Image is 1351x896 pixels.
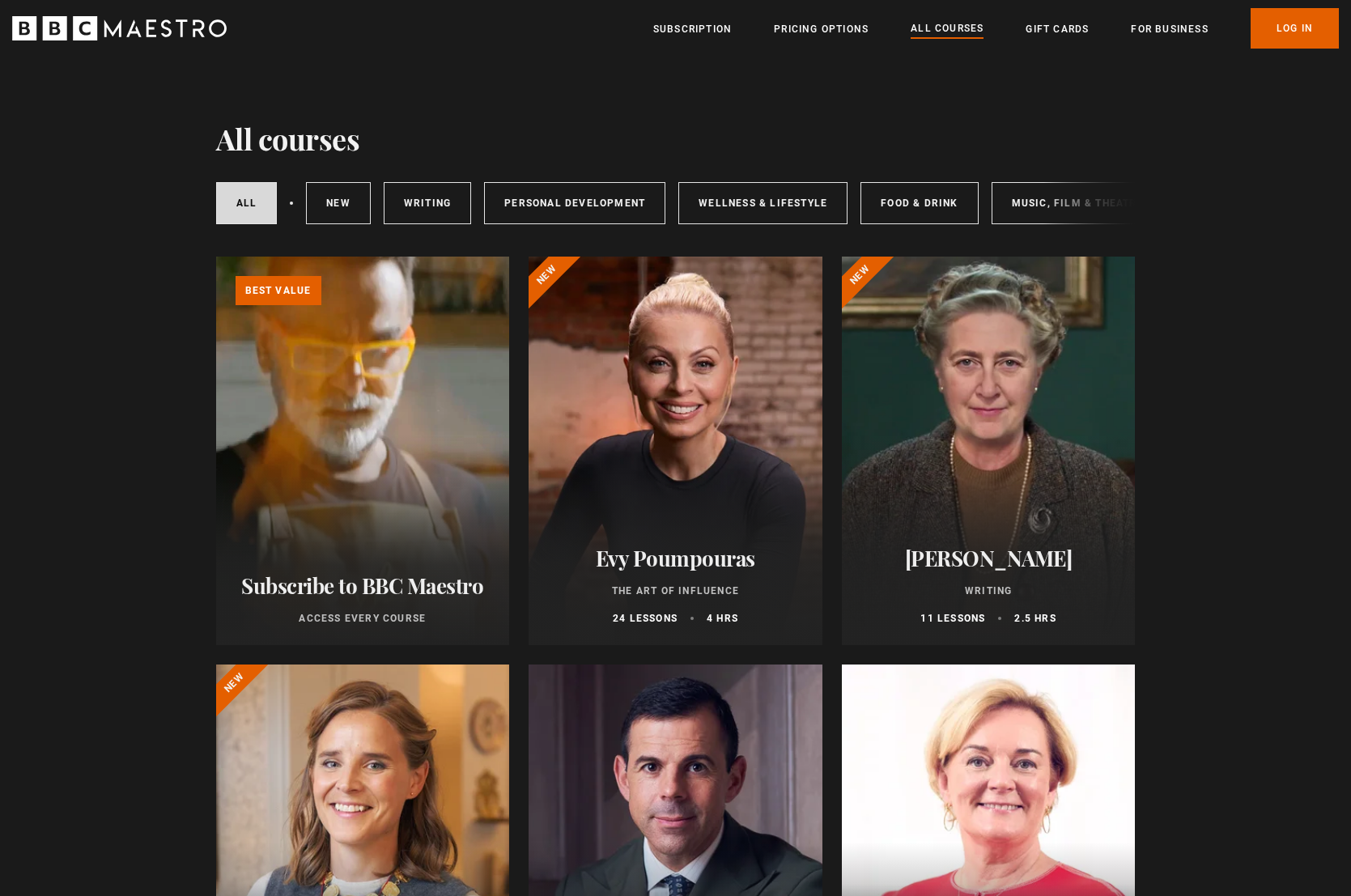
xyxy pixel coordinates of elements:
[484,182,665,224] a: Personal Development
[774,21,869,37] a: Pricing Options
[548,584,803,598] p: The Art of Influence
[236,276,321,305] p: Best value
[1014,611,1056,626] p: 2.5 hrs
[548,546,803,571] h2: Evy Poumpouras
[707,611,738,626] p: 4 hrs
[678,182,848,224] a: Wellness & Lifestyle
[860,182,978,224] a: Food & Drink
[861,546,1116,571] h2: [PERSON_NAME]
[529,257,822,645] a: Evy Poumpouras The Art of Influence 24 lessons 4 hrs New
[861,584,1116,598] p: Writing
[911,20,984,38] a: All Courses
[1131,21,1208,37] a: For business
[1251,8,1339,49] a: Log In
[613,611,678,626] p: 24 lessons
[920,611,985,626] p: 11 lessons
[306,182,371,224] a: New
[653,21,732,37] a: Subscription
[842,257,1136,645] a: [PERSON_NAME] Writing 11 lessons 2.5 hrs New
[216,121,360,155] h1: All courses
[12,16,227,40] svg: BBC Maestro
[384,182,471,224] a: Writing
[1026,21,1089,37] a: Gift Cards
[653,8,1339,49] nav: Primary
[216,182,278,224] a: All
[992,182,1164,224] a: Music, Film & Theatre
